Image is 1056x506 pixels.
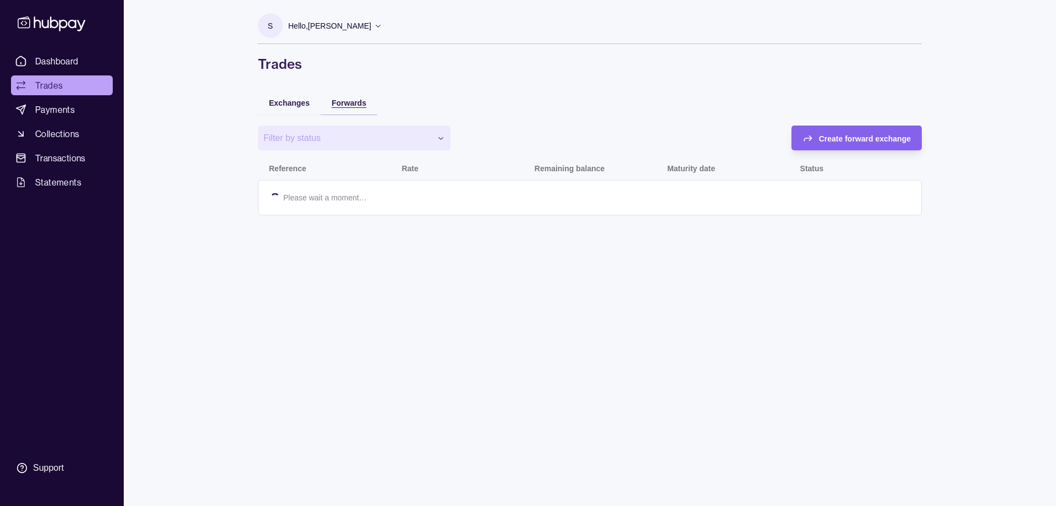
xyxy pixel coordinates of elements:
span: Forwards [332,99,366,107]
span: Transactions [35,151,86,165]
a: Statements [11,172,113,192]
p: Maturity date [667,164,715,173]
a: Trades [11,75,113,95]
span: Statements [35,176,81,189]
a: Dashboard [11,51,113,71]
a: Payments [11,100,113,119]
a: Support [11,456,113,480]
p: Rate [402,164,418,173]
span: Dashboard [35,55,79,68]
p: Hello, [PERSON_NAME] [288,20,371,32]
p: Status [800,164,824,173]
span: Create forward exchange [819,134,911,143]
p: S [268,20,273,32]
button: Create forward exchange [791,126,922,150]
p: Remaining balance [535,164,605,173]
h1: Trades [258,55,922,73]
p: Please wait a moment… [283,192,367,204]
span: Exchanges [269,99,310,107]
span: Trades [35,79,63,92]
a: Collections [11,124,113,144]
p: Reference [269,164,306,173]
div: Support [33,462,64,474]
a: Transactions [11,148,113,168]
span: Payments [35,103,75,116]
span: Collections [35,127,79,140]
